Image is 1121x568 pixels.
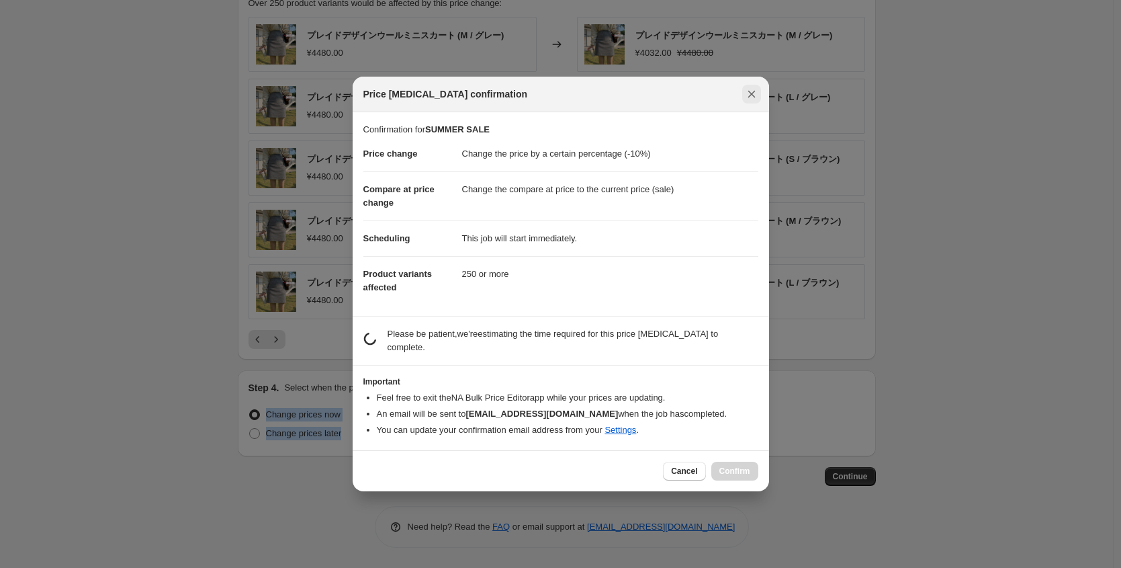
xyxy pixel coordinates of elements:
[363,184,435,208] span: Compare at price change
[604,425,636,435] a: Settings
[462,256,758,292] dd: 250 or more
[377,391,758,405] li: Feel free to exit the NA Bulk Price Editor app while your prices are updating.
[425,124,490,134] b: SUMMER SALE
[388,327,758,354] p: Please be patient, we're estimating the time required for this price [MEDICAL_DATA] to complete.
[363,376,758,387] h3: Important
[363,87,528,101] span: Price [MEDICAL_DATA] confirmation
[363,233,410,243] span: Scheduling
[462,171,758,207] dd: Change the compare at price to the current price (sale)
[363,149,418,159] span: Price change
[742,85,761,104] button: Close
[671,466,697,477] span: Cancel
[363,123,758,136] p: Confirmation for
[377,407,758,421] li: An email will be sent to when the job has completed .
[377,423,758,437] li: You can update your confirmation email address from your .
[462,220,758,256] dd: This job will start immediately.
[462,136,758,171] dd: Change the price by a certain percentage (-10%)
[663,462,705,481] button: Cancel
[465,409,618,419] b: [EMAIL_ADDRESS][DOMAIN_NAME]
[363,269,433,292] span: Product variants affected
